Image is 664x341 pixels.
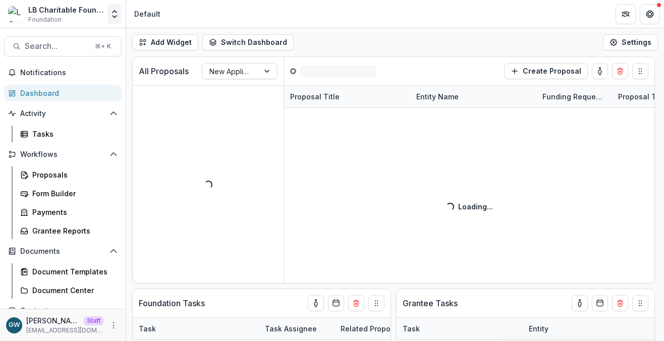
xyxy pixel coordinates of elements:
span: Foundation [28,15,62,24]
button: Search... [4,36,122,56]
div: Dashboard [20,88,114,98]
a: Form Builder [16,185,122,202]
span: Notifications [20,69,118,77]
div: LB Charitable Foundation [28,5,103,15]
div: Tasks [32,129,114,139]
button: Partners [616,4,636,24]
div: Entity [523,318,649,339]
button: toggle-assigned-to-me [592,63,608,79]
button: toggle-assigned-to-me [572,295,588,311]
div: Related Proposal [335,318,461,339]
a: Dashboard [4,85,122,101]
div: Task [133,323,162,334]
p: All Proposals [139,65,189,77]
button: Notifications [4,65,122,81]
div: Task [397,323,426,334]
button: Drag [632,295,648,311]
button: Add Widget [132,34,198,50]
button: Open Documents [4,243,122,259]
button: toggle-assigned-to-me [308,295,324,311]
button: Calendar [592,295,608,311]
div: Document Center [32,285,114,296]
div: Default [134,9,160,19]
button: Get Help [640,4,660,24]
p: Foundation Tasks [139,297,205,309]
button: Delete card [348,295,364,311]
button: Open Workflows [4,146,122,162]
button: Drag [632,63,648,79]
div: Task Assignee [259,318,335,339]
button: Open Contacts [4,303,122,319]
button: Calendar [328,295,344,311]
span: Documents [20,247,105,256]
p: [EMAIL_ADDRESS][DOMAIN_NAME] [26,326,103,335]
div: Entity [523,323,555,334]
div: ⌘ + K [93,41,113,52]
div: Task [397,318,523,339]
div: Document Templates [32,266,114,277]
p: Staff [84,316,103,325]
button: Open Activity [4,105,122,122]
div: Grace Willig [9,322,20,328]
div: Payments [32,207,114,217]
img: LB Charitable Foundation [8,6,24,22]
button: Switch Dashboard [202,34,294,50]
span: Workflows [20,150,105,159]
span: Search... [25,41,89,51]
button: Create Proposal [504,63,588,79]
a: Proposals [16,166,122,183]
button: Delete card [612,295,628,311]
div: Task [133,318,259,339]
div: Proposals [32,169,114,180]
p: Grantee Tasks [403,297,458,309]
p: [PERSON_NAME] [26,315,80,326]
nav: breadcrumb [130,7,164,21]
button: Drag [368,295,384,311]
div: Form Builder [32,188,114,199]
a: Document Templates [16,263,122,280]
a: Document Center [16,282,122,299]
div: Grantee Reports [32,225,114,236]
div: Task Assignee [259,323,323,334]
button: Open entity switcher [107,4,122,24]
button: More [107,319,120,331]
a: Tasks [16,126,122,142]
a: Payments [16,204,122,220]
span: Activity [20,109,105,118]
button: Delete card [612,63,628,79]
button: Settings [603,34,658,50]
a: Grantee Reports [16,222,122,239]
span: Contacts [20,307,105,315]
div: Related Proposal [335,323,407,334]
